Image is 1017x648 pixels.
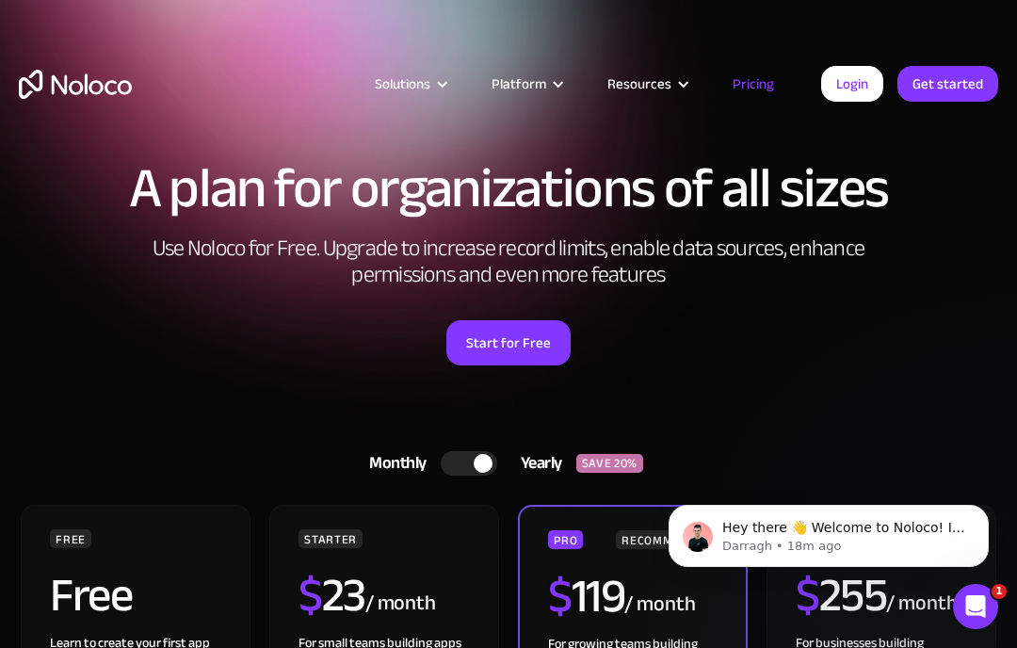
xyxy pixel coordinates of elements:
div: / month [365,589,436,619]
a: home [19,70,132,99]
a: Login [821,66,883,102]
div: Monthly [346,449,441,478]
div: SAVE 20% [576,454,643,473]
div: Yearly [497,449,576,478]
a: Pricing [709,72,798,96]
iframe: Intercom notifications message [640,465,1017,597]
div: / month [886,589,957,619]
h2: Use Noloco for Free. Upgrade to increase record limits, enable data sources, enhance permissions ... [132,235,885,288]
div: Resources [607,72,671,96]
span: 1 [992,584,1007,599]
h2: Free [50,572,132,619]
a: Get started [897,66,998,102]
div: RECOMMENDED [616,530,717,549]
iframe: Intercom live chat [953,584,998,629]
h2: 23 [299,572,365,619]
a: Start for Free [446,320,571,365]
div: FREE [50,529,91,548]
div: Platform [468,72,584,96]
div: Resources [584,72,709,96]
span: $ [299,551,322,640]
div: / month [624,590,695,620]
h2: 119 [548,573,624,620]
h2: 255 [796,572,886,619]
div: Solutions [351,72,468,96]
div: Platform [492,72,546,96]
h1: A plan for organizations of all sizes [19,160,998,217]
div: STARTER [299,529,362,548]
span: $ [548,552,572,640]
div: Solutions [375,72,430,96]
div: PRO [548,530,583,549]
